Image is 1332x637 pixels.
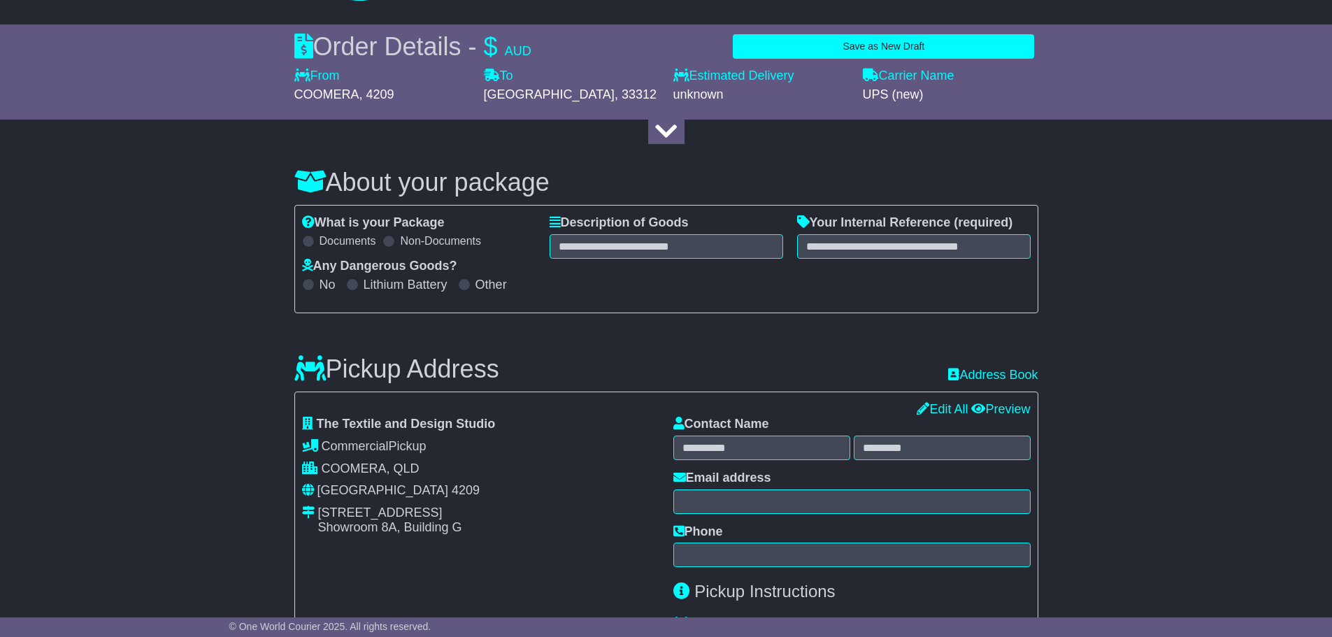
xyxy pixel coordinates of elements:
label: Estimated Delivery [673,69,849,84]
label: Your Internal Reference (required) [797,215,1013,231]
label: Contact Name [673,417,769,432]
label: Phone [673,524,723,540]
label: No [320,278,336,293]
span: AUD [505,44,531,58]
span: [GEOGRAPHIC_DATA] [317,483,448,497]
label: Email address [673,471,771,486]
div: Pickup [302,439,659,455]
span: pickup [789,617,829,631]
span: COOMERA [294,87,359,101]
span: , 4209 [359,87,394,101]
div: UPS (new) [863,87,1038,103]
h3: Pickup Address [294,355,499,383]
label: Description of Goods [550,215,689,231]
label: From [294,69,340,84]
label: Documents [320,234,376,248]
span: © One World Courier 2025. All rights reserved. [229,621,431,632]
label: What is your Package [302,215,445,231]
label: Carrier Name [863,69,954,84]
span: Pickup Instructions [694,582,835,601]
label: Lithium Battery [364,278,447,293]
a: Address Book [948,368,1038,383]
label: Non-Documents [400,234,481,248]
label: Other [475,278,507,293]
span: COOMERA, QLD [322,461,420,475]
span: [GEOGRAPHIC_DATA] [484,87,615,101]
div: Order Details - [294,31,531,62]
div: [STREET_ADDRESS] [318,506,462,521]
h3: About your package [294,169,1038,196]
label: Any Dangerous Goods? [302,259,457,274]
label: To [484,69,513,84]
a: Edit All [917,402,968,416]
div: unknown [673,87,849,103]
span: $ [484,32,498,61]
span: , 33312 [615,87,657,101]
span: Commercial [322,439,389,453]
span: 4209 [452,483,480,497]
span: The Textile and Design Studio [317,417,496,431]
button: Save as New Draft [733,34,1034,59]
a: Preview [971,402,1030,416]
div: Showroom 8A, Building G [318,520,462,536]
